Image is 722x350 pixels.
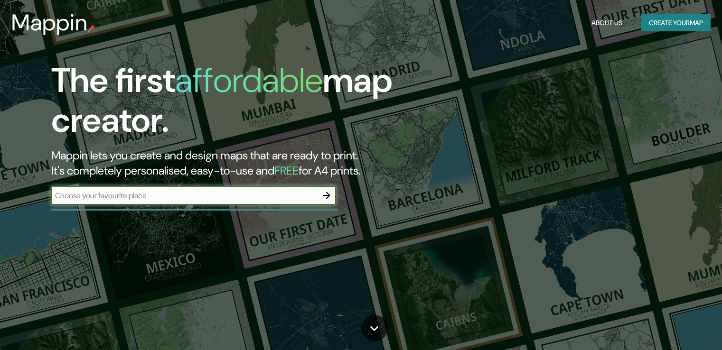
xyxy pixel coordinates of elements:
button: About Us [588,14,626,32]
input: Choose your favourite place [51,190,317,201]
h1: affordable [175,58,323,102]
h3: Mappin [11,9,88,36]
h1: The first map creator. [51,61,413,148]
h5: FREE [274,163,299,178]
img: mappin-pin [88,25,95,32]
button: Create yourmap [641,14,711,32]
h2: Mappin lets you create and design maps that are ready to print. It's completely personalised, eas... [51,148,413,178]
